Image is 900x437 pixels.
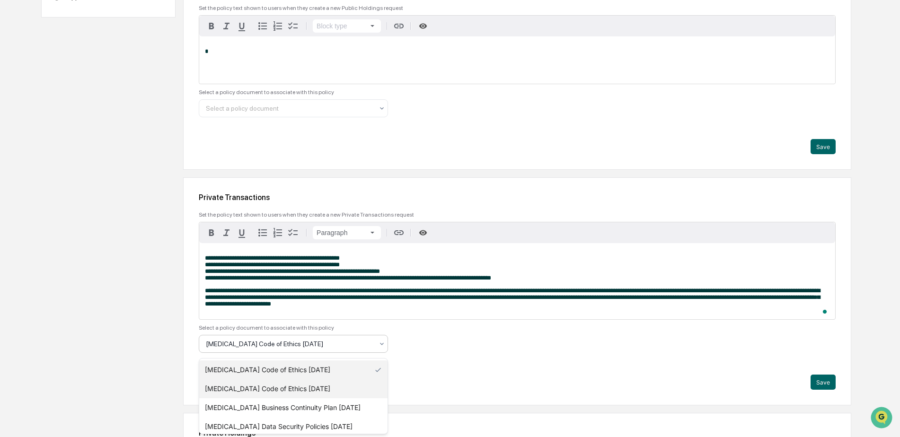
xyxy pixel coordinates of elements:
[204,18,219,34] button: Bold
[870,406,895,431] iframe: Open customer support
[6,133,63,150] a: 🔎Data Lookup
[161,75,172,87] button: Start new chat
[9,20,172,35] p: How can we help?
[199,243,835,319] div: To enrich screen reader interactions, please activate Accessibility in Grammarly extension settings
[6,115,65,132] a: 🖐️Preclearance
[199,89,836,96] div: Select a policy document to associate with this policy
[199,398,388,417] div: [MEDICAL_DATA] Business Continuity Plan [DATE]
[219,18,234,34] button: Italic
[19,119,61,129] span: Preclearance
[199,5,836,11] div: Set the policy text shown to users when they create a new Public Holdings request
[199,417,388,436] div: [MEDICAL_DATA] Data Security Policies [DATE]
[199,360,388,379] div: [MEDICAL_DATA] Code of Ethics [DATE]
[415,20,432,33] button: Show preview
[204,225,219,240] button: Bold
[65,115,121,132] a: 🗄️Attestations
[313,226,381,239] button: Block type
[234,18,249,34] button: Underline
[199,211,836,218] div: Set the policy text shown to users when they create a new Private Transactions request
[811,375,836,390] button: Save
[9,138,17,146] div: 🔎
[78,119,117,129] span: Attestations
[69,120,76,128] div: 🗄️
[19,137,60,147] span: Data Lookup
[219,225,234,240] button: Italic
[811,139,836,154] button: Save
[94,160,115,167] span: Pylon
[9,72,26,89] img: 1746055101610-c473b297-6a78-478c-a979-82029cc54cd1
[199,193,836,202] div: Private Transactions
[199,379,388,398] div: [MEDICAL_DATA] Code of Ethics [DATE]
[9,120,17,128] div: 🖐️
[67,160,115,167] a: Powered byPylon
[415,227,432,239] button: Show preview
[313,19,381,33] button: Block type
[32,72,155,82] div: Start new chat
[32,82,120,89] div: We're available if you need us!
[199,324,836,331] div: Select a policy document to associate with this policy
[234,225,249,240] button: Underline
